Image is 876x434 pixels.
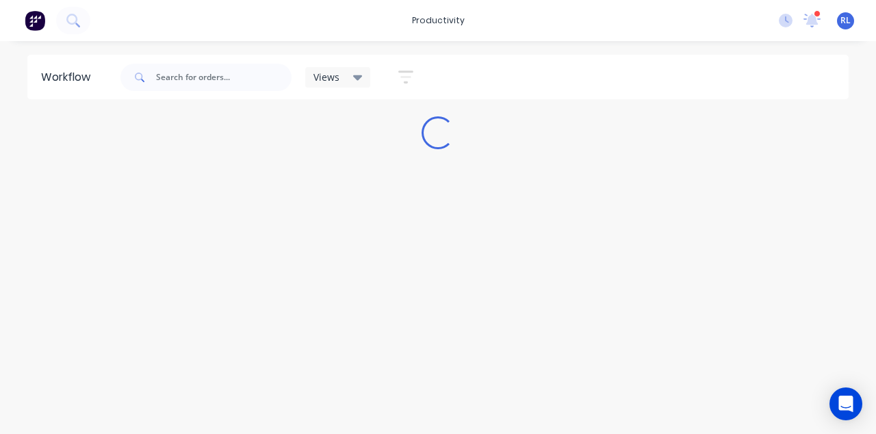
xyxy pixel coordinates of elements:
[840,14,851,27] span: RL
[41,69,97,86] div: Workflow
[156,64,292,91] input: Search for orders...
[405,10,472,31] div: productivity
[829,387,862,420] div: Open Intercom Messenger
[25,10,45,31] img: Factory
[313,70,339,84] span: Views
